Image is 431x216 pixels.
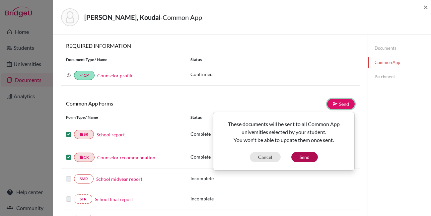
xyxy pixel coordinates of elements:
[74,71,95,80] a: doneCP
[80,132,84,136] i: insert_drive_file
[213,112,355,171] div: Send
[160,13,202,21] span: - Common App
[368,57,431,68] a: Common App
[61,114,185,120] div: Form Type / Name
[190,114,259,120] div: Status
[61,100,210,107] h6: Common App Forms
[423,2,428,12] span: ×
[190,175,259,182] p: Incomplete
[368,42,431,54] a: Documents
[61,42,360,49] h6: REQUIRED INFORMATION
[250,152,281,162] button: Cancel
[80,73,84,77] i: done
[190,71,355,78] p: Confirmed
[74,174,94,183] a: SMR
[80,155,84,159] i: insert_drive_file
[423,3,428,11] button: Close
[74,153,95,162] a: insert_drive_fileCR
[190,195,259,202] p: Incomplete
[190,130,259,137] p: Complete
[61,57,185,63] div: Document Type / Name
[219,120,349,144] p: These documents will be sent to all Common App universities selected by your student. You won't b...
[95,196,133,203] a: School final report
[74,194,92,204] a: SFR
[190,153,259,160] p: Complete
[327,99,355,109] a: Send
[291,152,318,162] button: Send
[96,176,142,182] a: School midyear report
[74,130,94,139] a: insert_drive_fileSR
[97,73,133,78] a: Counselor profile
[97,131,125,138] a: School report
[368,71,431,83] a: Parchment
[97,154,155,161] a: Counselor recommendation
[84,13,160,21] strong: [PERSON_NAME], Koudai
[185,57,360,63] div: Status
